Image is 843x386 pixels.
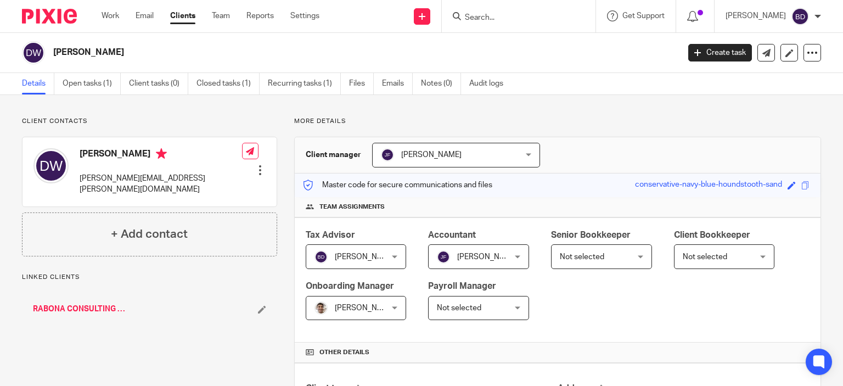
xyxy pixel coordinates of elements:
span: Not selected [437,304,481,312]
a: Audit logs [469,73,512,94]
h4: [PERSON_NAME] [80,148,242,162]
a: Open tasks (1) [63,73,121,94]
img: svg%3E [437,250,450,264]
img: Pixie [22,9,77,24]
p: [PERSON_NAME][EMAIL_ADDRESS][PERSON_NAME][DOMAIN_NAME] [80,173,242,195]
img: svg%3E [791,8,809,25]
a: RABONA CONSULTING LTD [33,304,126,315]
span: Payroll Manager [428,282,496,290]
a: Details [22,73,54,94]
span: [PERSON_NAME] [401,151,462,159]
span: Onboarding Manager [306,282,394,290]
span: Senior Bookkeeper [551,231,631,239]
input: Search [464,13,563,23]
span: Get Support [622,12,665,20]
span: [PERSON_NAME] [335,304,395,312]
a: Recurring tasks (1) [268,73,341,94]
a: Notes (0) [421,73,461,94]
span: [PERSON_NAME] [335,253,395,261]
span: Other details [319,348,369,357]
span: Tax Advisor [306,231,355,239]
span: Not selected [683,253,727,261]
a: Settings [290,10,319,21]
span: [PERSON_NAME] [457,253,518,261]
a: Create task [688,44,752,61]
a: Closed tasks (1) [196,73,260,94]
img: svg%3E [314,250,328,264]
span: Accountant [428,231,476,239]
p: Master code for secure communications and files [303,180,492,191]
p: More details [294,117,821,126]
h2: [PERSON_NAME] [53,47,548,58]
img: svg%3E [381,148,394,161]
img: PXL_20240409_141816916.jpg [314,301,328,315]
i: Primary [156,148,167,159]
a: Files [349,73,374,94]
h3: Client manager [306,149,361,160]
p: [PERSON_NAME] [726,10,786,21]
a: Reports [246,10,274,21]
span: Client Bookkeeper [674,231,750,239]
p: Client contacts [22,117,277,126]
a: Client tasks (0) [129,73,188,94]
a: Email [136,10,154,21]
a: Emails [382,73,413,94]
span: Not selected [560,253,604,261]
span: Team assignments [319,203,385,211]
a: Clients [170,10,195,21]
h4: + Add contact [111,226,188,243]
img: svg%3E [33,148,69,183]
img: svg%3E [22,41,45,64]
a: Work [102,10,119,21]
div: conservative-navy-blue-houndstooth-sand [635,179,782,192]
p: Linked clients [22,273,277,282]
a: Team [212,10,230,21]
